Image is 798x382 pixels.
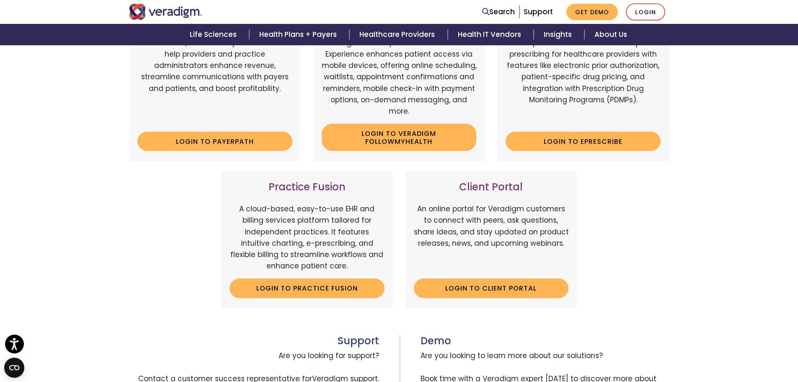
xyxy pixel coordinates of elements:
[584,24,637,45] a: About Us
[626,3,665,21] a: Login
[534,24,584,45] a: Insights
[230,203,385,272] p: A cloud-based, easy-to-use EHR and billing services platform tailored for independent practices. ...
[482,6,515,18] a: Search
[637,322,788,372] iframe: Drift Chat Widget
[414,181,569,193] h3: Client Portal
[322,37,477,117] p: Veradigm FollowMyHealth's Mobile Patient Experience enhances patient access via mobile devices, o...
[4,358,24,378] button: Open CMP widget
[129,4,202,20] img: Veradigm logo
[230,278,385,298] a: Login to Practice Fusion
[249,24,349,45] a: Health Plans + Payers
[349,24,447,45] a: Healthcare Providers
[506,132,661,151] a: Login to ePrescribe
[566,4,618,20] a: Get Demo
[129,335,379,347] h3: Support
[180,24,249,45] a: Life Sciences
[421,335,669,347] h3: Demo
[230,181,385,193] h3: Practice Fusion
[414,203,569,272] p: An online portal for Veradigm customers to connect with peers, ask questions, share ideas, and st...
[506,37,661,125] p: A comprehensive solution that simplifies prescribing for healthcare providers with features like ...
[448,24,534,45] a: Health IT Vendors
[414,278,569,298] a: Login to Client Portal
[524,7,553,17] a: Support
[322,124,477,151] a: Login to Veradigm FollowMyHealth
[137,132,292,151] a: Login to Payerpath
[137,37,292,125] p: Web-based, user-friendly solutions that help providers and practice administrators enhance revenu...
